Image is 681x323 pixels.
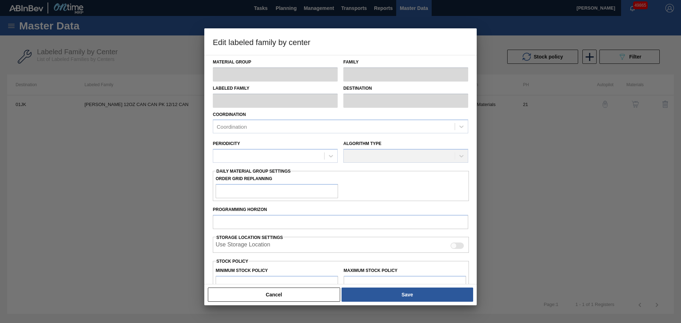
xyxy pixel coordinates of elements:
[213,205,468,215] label: Programming Horizon
[342,288,473,302] button: Save
[216,268,268,273] label: Minimum Stock Policy
[217,124,247,130] div: Coordination
[216,241,270,250] label: When enabled, the system will display stocks from different storage locations.
[344,268,398,273] label: Maximum Stock Policy
[213,57,338,67] label: Material Group
[213,141,240,146] label: Periodicity
[216,259,248,264] label: Stock Policy
[208,288,340,302] button: Cancel
[216,174,338,184] label: Order Grid Replanning
[343,141,381,146] label: Algorithm Type
[213,83,338,94] label: Labeled Family
[343,57,468,67] label: Family
[216,169,290,174] span: Daily Material Group Settings
[343,83,468,94] label: Destination
[204,28,477,55] h3: Edit labeled family by center
[213,112,246,117] label: Coordination
[216,235,283,240] span: Storage Location Settings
